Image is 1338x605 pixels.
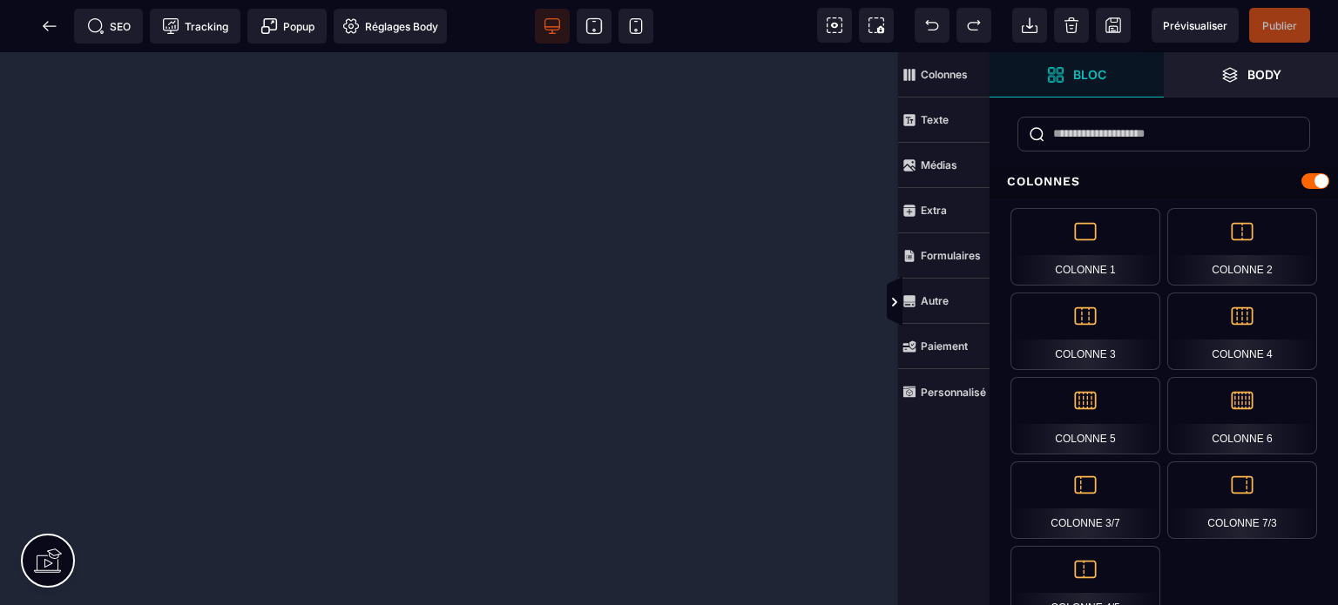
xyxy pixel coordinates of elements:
span: Favicon [334,9,447,44]
span: Voir les composants [817,8,852,43]
span: Publier [1262,19,1297,32]
span: Enregistrer [1096,8,1131,43]
strong: Autre [921,294,949,307]
div: Colonnes [990,165,1338,198]
span: Voir mobile [618,9,653,44]
span: Capture d'écran [859,8,894,43]
span: Défaire [915,8,949,43]
div: Colonne 2 [1167,208,1317,286]
span: Afficher les vues [990,277,1007,329]
span: Ouvrir les calques [1164,52,1338,97]
span: Rétablir [956,8,991,43]
span: Popup [260,17,314,35]
div: Colonne 5 [1010,377,1160,454]
div: Colonne 3/7 [1010,461,1160,539]
span: Extra [898,188,990,233]
strong: Bloc [1073,68,1106,81]
div: Colonne 7/3 [1167,461,1317,539]
div: Colonne 1 [1010,208,1160,286]
strong: Médias [921,158,957,171]
span: Importer [1012,8,1047,43]
span: Nettoyage [1054,8,1089,43]
span: SEO [87,17,131,35]
span: Personnalisé [898,369,990,414]
span: Médias [898,143,990,188]
span: Prévisualiser [1163,19,1227,32]
strong: Colonnes [921,68,968,81]
span: Enregistrer le contenu [1249,8,1310,43]
strong: Extra [921,204,947,217]
span: Colonnes [898,52,990,97]
div: Colonne 6 [1167,377,1317,454]
span: Voir tablette [577,9,612,44]
span: Autre [898,279,990,324]
strong: Formulaires [921,249,981,262]
span: Paiement [898,324,990,369]
span: Texte [898,97,990,143]
span: Ouvrir les blocs [990,52,1164,97]
span: Formulaires [898,233,990,279]
span: Retour [32,9,67,44]
div: Colonne 4 [1167,292,1317,370]
strong: Body [1247,68,1281,81]
span: Voir bureau [535,9,570,44]
span: Code de suivi [150,9,240,44]
span: Aperçu [1152,8,1239,43]
span: Créer une alerte modale [247,9,327,44]
span: Réglages Body [342,17,438,35]
strong: Texte [921,113,949,126]
strong: Paiement [921,339,968,353]
span: Métadata SEO [74,9,143,44]
div: Colonne 3 [1010,292,1160,370]
span: Tracking [162,17,228,35]
strong: Personnalisé [921,386,986,399]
